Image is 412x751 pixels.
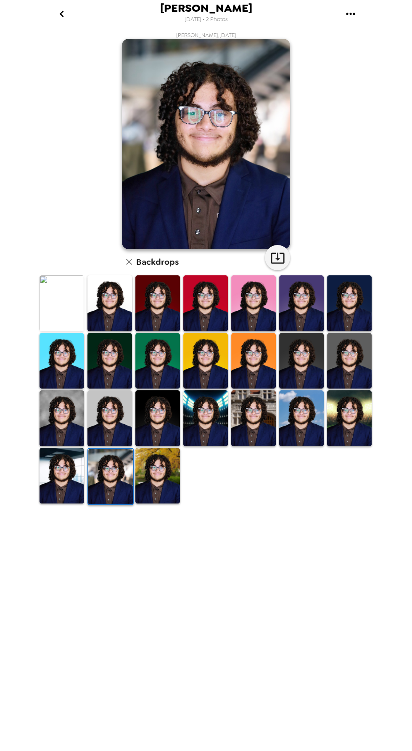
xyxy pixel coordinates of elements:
span: [DATE] • 2 Photos [185,14,228,25]
h6: Backdrops [136,255,179,269]
img: Original [40,275,84,331]
span: [PERSON_NAME] [160,3,252,14]
img: user [122,39,290,249]
span: [PERSON_NAME] , [DATE] [176,32,236,39]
